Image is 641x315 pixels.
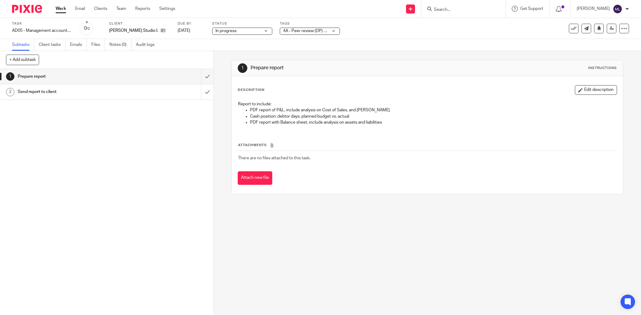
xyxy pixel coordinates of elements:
[91,39,105,51] a: Files
[12,5,42,13] img: Pixie
[18,87,136,96] h1: Send report to client
[6,88,14,96] div: 2
[250,107,617,113] p: PDF report of P&L, include analysis on Cost of Sales, and [PERSON_NAME]
[109,21,170,26] label: Client
[109,39,131,51] a: Notes (0)
[575,85,617,95] button: Edit description
[75,6,85,12] a: Email
[238,101,617,107] p: Report to include:
[56,6,66,12] a: Work
[577,6,610,12] p: [PERSON_NAME]
[6,55,39,65] button: + Add subtask
[613,4,622,14] img: svg%3E
[250,119,617,125] p: PDF report with Balance sheet, include analysis on assets and liabilities
[520,7,543,11] span: Get Support
[433,7,487,13] input: Search
[280,21,340,26] label: Tags
[12,39,34,51] a: Subtasks
[215,29,237,33] span: In progress
[12,28,72,34] div: AD05 - Management accounts (monthly) - August 31, 2025
[135,6,150,12] a: Reports
[238,143,267,147] span: Attachments
[136,39,159,51] a: Audit logs
[251,65,440,71] h1: Prepare report
[12,21,72,26] label: Task
[12,28,72,34] div: AD05 - Management accounts (monthly) - [DATE]
[39,39,66,51] a: Client tasks
[84,25,90,32] div: 0
[238,88,264,92] p: Description
[212,21,272,26] label: Status
[283,29,329,33] span: 4A - Peer review (DP) + 1
[238,156,310,160] span: There are no files attached to this task.
[588,66,617,70] div: Instructions
[178,21,205,26] label: Due by
[109,28,158,34] p: [PERSON_NAME] Studio Ltd
[116,6,126,12] a: Team
[6,72,14,81] div: 1
[94,6,107,12] a: Clients
[238,63,247,73] div: 1
[70,39,87,51] a: Emails
[250,113,617,119] p: Cash position: debtor days, planned budget vs. actual
[18,72,136,81] h1: Prepare report
[87,27,90,30] small: /2
[178,28,190,33] span: [DATE]
[238,171,272,185] button: Attach new file
[159,6,175,12] a: Settings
